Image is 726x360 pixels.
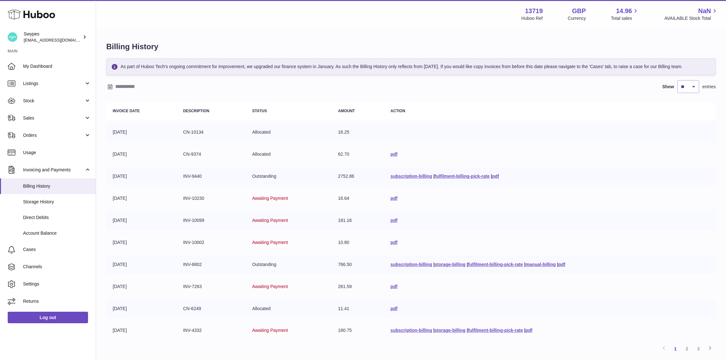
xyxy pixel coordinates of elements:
td: [DATE] [106,123,177,142]
span: Cases [23,247,91,253]
td: INV-6802 [177,255,246,274]
a: pdf [391,306,398,311]
td: [DATE] [106,321,177,340]
span: | [433,174,435,179]
span: Storage History [23,199,91,205]
td: 10.80 [332,233,384,252]
td: [DATE] [106,233,177,252]
td: 261.59 [332,277,384,296]
span: Awaiting Payment [252,240,288,245]
span: Returns [23,298,91,304]
a: subscription-billing [391,174,432,179]
a: pdf [492,174,499,179]
label: Show [662,84,674,90]
span: | [433,328,435,333]
td: 766.50 [332,255,384,274]
a: storage-billing [435,262,465,267]
span: AVAILABLE Stock Total [664,15,718,21]
a: NaN AVAILABLE Stock Total [664,7,718,21]
img: hello@swypes.co.uk [8,32,17,42]
td: CN-6249 [177,299,246,318]
td: 16.25 [332,123,384,142]
td: 180.75 [332,321,384,340]
strong: Invoice Date [113,109,140,113]
a: 2 [681,343,693,355]
td: INV-10230 [177,189,246,208]
td: 16.64 [332,189,384,208]
h1: Billing History [106,42,716,52]
span: Allocated [252,306,271,311]
a: pdf [391,284,398,289]
span: | [433,262,435,267]
strong: Description [183,109,209,113]
a: pdf [391,218,398,223]
span: | [491,174,492,179]
span: Sales [23,115,84,121]
strong: 13719 [525,7,543,15]
span: Invoicing and Payments [23,167,84,173]
td: [DATE] [106,145,177,164]
span: Billing History [23,183,91,189]
a: pdf [558,262,565,267]
a: pdf [526,328,533,333]
a: Log out [8,312,88,323]
span: [EMAIL_ADDRESS][DOMAIN_NAME] [24,37,94,43]
td: 181.16 [332,211,384,230]
strong: GBP [572,7,586,15]
span: Allocated [252,152,271,157]
span: | [467,328,468,333]
span: Stock [23,98,84,104]
a: pdf [391,240,398,245]
div: Swypes [24,31,81,43]
div: As part of Huboo Tech's ongoing commitment for improvement, we upgraded our finance system in Jan... [106,58,716,75]
span: 14.96 [616,7,632,15]
a: fulfilment-billing-pick-rate [435,174,490,179]
span: Awaiting Payment [252,196,288,201]
strong: Status [252,109,267,113]
td: CN-10134 [177,123,246,142]
span: | [467,262,468,267]
strong: Action [391,109,405,113]
td: [DATE] [106,211,177,230]
strong: Amount [338,109,355,113]
span: | [557,262,558,267]
span: Total sales [611,15,639,21]
span: Outstanding [252,262,277,267]
span: Account Balance [23,230,91,236]
span: Usage [23,150,91,156]
span: Channels [23,264,91,270]
a: 1 [670,343,681,355]
span: Direct Debits [23,215,91,221]
div: Huboo Ref [521,15,543,21]
span: Outstanding [252,174,277,179]
span: | [524,262,526,267]
td: [DATE] [106,255,177,274]
span: Allocated [252,129,271,135]
td: 62.70 [332,145,384,164]
a: 3 [693,343,704,355]
a: fulfilment-billing-pick-rate [468,262,523,267]
span: | [524,328,526,333]
td: CN-9374 [177,145,246,164]
div: Currency [568,15,586,21]
td: [DATE] [106,167,177,186]
span: Awaiting Payment [252,284,288,289]
td: INV-4332 [177,321,246,340]
a: 14.96 Total sales [611,7,639,21]
a: pdf [391,196,398,201]
a: pdf [391,152,398,157]
span: entries [702,84,716,90]
a: subscription-billing [391,262,432,267]
td: [DATE] [106,189,177,208]
td: INV-9440 [177,167,246,186]
span: My Dashboard [23,63,91,69]
span: Settings [23,281,91,287]
td: [DATE] [106,277,177,296]
a: manual-billing [526,262,556,267]
td: 11.41 [332,299,384,318]
span: Awaiting Payment [252,218,288,223]
td: INV-10099 [177,211,246,230]
td: 2752.86 [332,167,384,186]
span: NaN [698,7,711,15]
td: INV-7263 [177,277,246,296]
